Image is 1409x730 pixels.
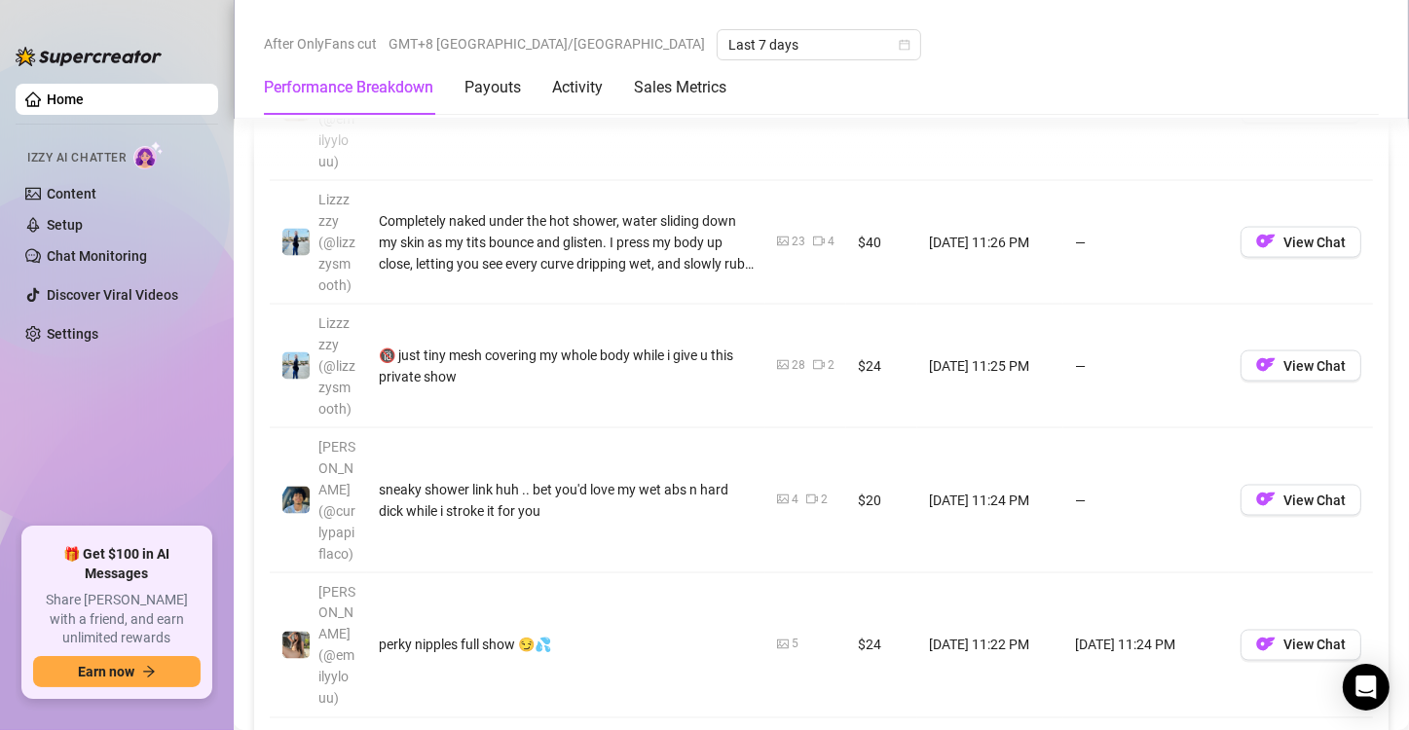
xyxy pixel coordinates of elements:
button: OFView Chat [1241,630,1361,661]
a: Chat Monitoring [47,248,147,264]
span: arrow-right [142,665,156,678]
td: — [1063,428,1229,573]
a: Setup [47,217,83,233]
span: Izzy AI Chatter [27,149,126,167]
div: Open Intercom Messenger [1343,664,1390,711]
img: OF [1256,232,1276,251]
div: Payouts [464,76,521,99]
img: AI Chatter [133,141,164,169]
span: Lizzzzzy (@lizzzysmooth) [318,192,355,293]
span: [PERSON_NAME] (@curlypapiflaco) [318,439,355,562]
span: [PERSON_NAME] (@emilyylouu) [318,47,355,169]
div: 2 [821,491,828,509]
a: Home [47,91,84,107]
a: OFView Chat [1241,496,1361,512]
span: Share [PERSON_NAME] with a friend, and earn unlimited rewards [33,591,201,648]
span: picture [777,493,789,505]
div: Activity [552,76,603,99]
span: View Chat [1283,638,1346,653]
span: video-camera [813,236,825,247]
div: sneaky shower link huh .. bet you'd love my wet abs n hard dick while i stroke it for you [379,479,754,522]
div: 4 [792,491,798,509]
span: video-camera [806,493,818,505]
div: Sales Metrics [634,76,726,99]
div: 23 [792,233,805,251]
img: Lizzzzzy (@lizzzysmooth) [282,229,310,256]
a: Settings [47,326,98,342]
img: OF [1256,490,1276,509]
td: — [1063,305,1229,428]
div: 5 [792,636,798,654]
span: View Chat [1283,493,1346,508]
button: OFView Chat [1241,350,1361,382]
a: OFView Chat [1241,641,1361,657]
div: 4 [828,233,834,251]
button: Earn nowarrow-right [33,656,201,687]
td: $24 [846,573,917,718]
a: Content [47,186,96,201]
td: $20 [846,428,917,573]
span: calendar [899,39,910,51]
div: Performance Breakdown [264,76,433,99]
span: Lizzzzzy (@lizzzysmooth) [318,315,355,417]
a: OFView Chat [1241,104,1361,120]
img: emilylou (@emilyylouu) [282,632,310,659]
td: [DATE] 11:24 PM [917,428,1063,573]
div: 🔞 just tiny mesh covering my whole body while i give u this private show [379,345,754,387]
td: [DATE] 11:25 PM [917,305,1063,428]
td: [DATE] 11:22 PM [917,573,1063,718]
span: [PERSON_NAME] (@emilyylouu) [318,584,355,707]
span: GMT+8 [GEOGRAPHIC_DATA]/[GEOGRAPHIC_DATA] [389,29,705,58]
td: $24 [846,305,917,428]
span: picture [777,236,789,247]
button: OFView Chat [1241,485,1361,516]
span: View Chat [1283,358,1346,374]
img: OF [1256,355,1276,375]
td: [DATE] 11:26 PM [917,181,1063,305]
a: OFView Chat [1241,362,1361,378]
button: OFView Chat [1241,227,1361,258]
img: Lizzzzzy (@lizzzysmooth) [282,352,310,380]
div: 2 [828,356,834,375]
img: logo-BBDzfeDw.svg [16,47,162,66]
span: After OnlyFans cut [264,29,377,58]
img: Elijah (@curlypapiflaco) [282,487,310,514]
img: OF [1256,635,1276,654]
td: — [1063,181,1229,305]
span: 🎁 Get $100 in AI Messages [33,545,201,583]
span: picture [777,359,789,371]
a: Discover Viral Videos [47,287,178,303]
span: picture [777,639,789,650]
span: View Chat [1283,235,1346,250]
div: 28 [792,356,805,375]
span: Earn now [78,664,134,679]
div: Completely naked under the hot shower, water sliding down my skin as my tits bounce and glisten. ... [379,210,754,274]
div: perky nipples full show 😏💦 [379,635,754,656]
td: [DATE] 11:24 PM [1063,573,1229,718]
span: video-camera [813,359,825,371]
a: OFView Chat [1241,238,1361,254]
td: $40 [846,181,917,305]
span: Last 7 days [728,30,909,59]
